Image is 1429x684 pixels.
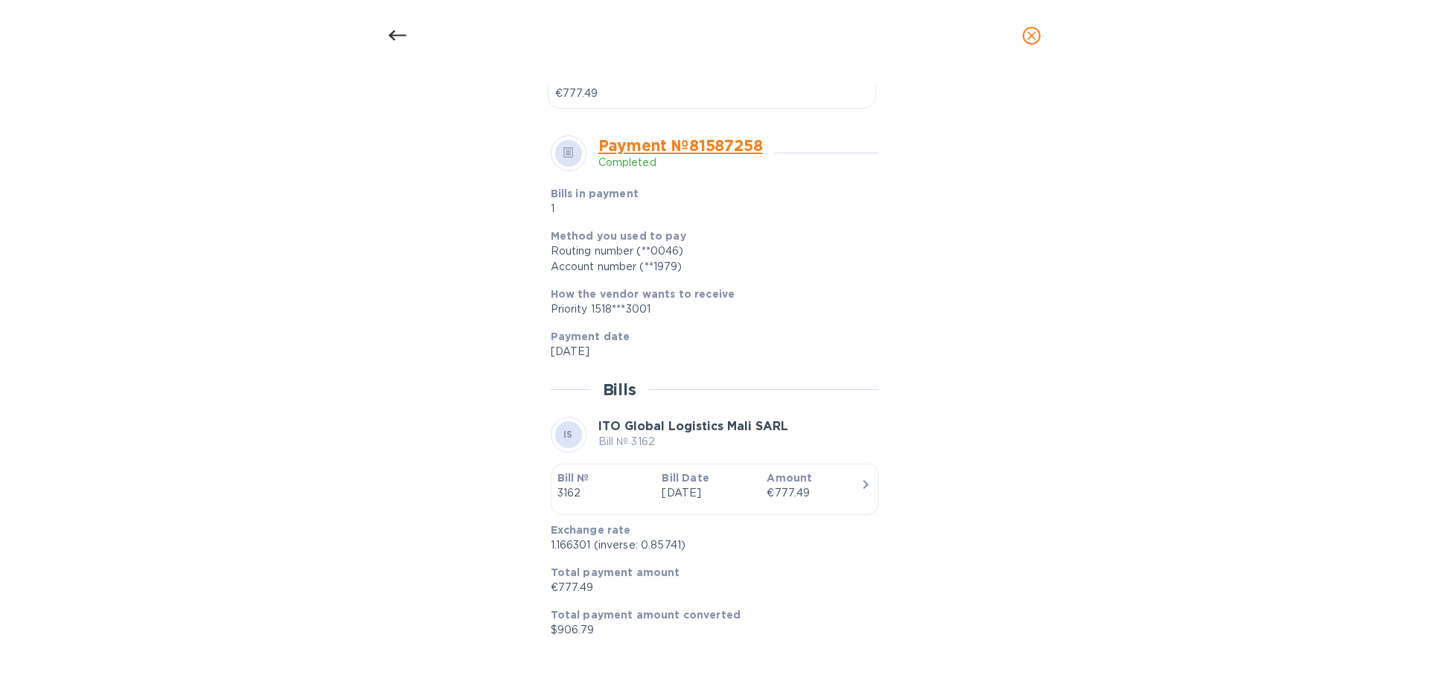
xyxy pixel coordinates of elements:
[551,288,735,300] b: How the vendor wants to receive
[551,464,879,515] button: Bill №3162Bill Date[DATE]Amount€777.49
[557,485,650,501] p: 3162
[551,580,867,595] p: €777.49
[551,330,630,342] b: Payment date
[1014,18,1049,54] button: close
[551,537,867,553] p: 1.166301 (inverse: 0.85741)
[551,609,741,621] b: Total payment amount converted
[555,86,869,101] p: €777.49
[551,622,867,638] p: $906.79
[557,472,589,484] b: Bill №
[551,259,867,275] div: Account number (**1979)
[551,243,867,259] div: Routing number (**0046)
[598,155,763,170] p: Completed
[551,566,680,578] b: Total payment amount
[598,434,788,450] p: Bill № 3162
[551,524,631,536] b: Exchange rate
[598,419,788,433] b: ITO Global Logistics Mali SARL
[551,188,639,199] b: Bills in payment
[662,485,755,501] p: [DATE]
[563,429,573,440] b: IS
[551,201,761,217] p: 1
[603,380,636,399] h2: Bills
[767,472,812,484] b: Amount
[551,301,867,317] div: Priority 1518***3001
[551,230,686,242] b: Method you used to pay
[662,472,709,484] b: Bill Date
[598,136,763,155] a: Payment № 81587258
[767,485,860,501] div: €777.49
[551,344,867,359] p: [DATE]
